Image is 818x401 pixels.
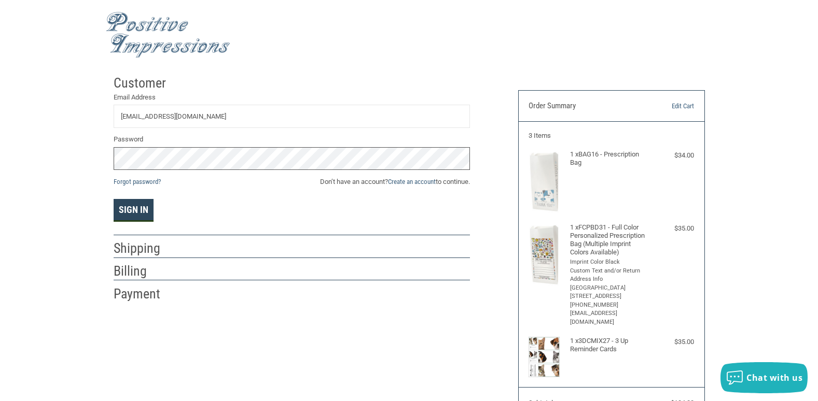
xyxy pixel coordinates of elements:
button: Sign In [114,199,154,222]
h3: 3 Items [529,132,694,140]
h2: Payment [114,285,174,303]
li: Custom Text and/or Return Address Info [GEOGRAPHIC_DATA] [STREET_ADDRESS] [PHONE_NUMBER] [EMAIL_A... [570,267,650,327]
a: Create an account [388,178,436,185]
h4: 1 x 3DCMIX27 - 3 Up Reminder Cards [570,337,650,354]
label: Email Address [114,92,470,103]
label: Password [114,134,470,145]
h2: Customer [114,75,174,92]
a: Edit Cart [641,101,694,111]
li: Imprint Color Black [570,258,650,267]
span: Chat with us [746,372,802,383]
span: Don’t have an account? to continue. [320,177,470,187]
div: $35.00 [653,223,694,234]
h4: 1 x FCPBD31 - Full Color Personalized Prescription Bag (Multiple Imprint Colors Available) [570,223,650,257]
h3: Order Summary [529,101,641,111]
h2: Billing [114,263,174,280]
a: Forgot password? [114,178,161,185]
h2: Shipping [114,240,174,257]
div: $34.00 [653,150,694,161]
div: $35.00 [653,337,694,347]
img: Positive Impressions [106,12,230,58]
button: Chat with us [720,362,808,393]
h4: 1 x BAG16 - Prescription Bag [570,150,650,167]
